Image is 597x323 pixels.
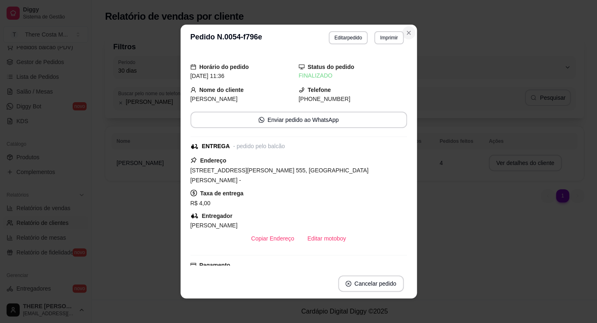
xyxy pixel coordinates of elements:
div: FINALIZADO [299,71,407,80]
strong: Nome do cliente [199,87,244,93]
span: [STREET_ADDRESS][PERSON_NAME] 555, [GEOGRAPHIC_DATA][PERSON_NAME] - [190,167,368,183]
strong: Horário do pedido [199,64,249,70]
strong: Entregador [202,213,233,219]
div: - pedido pelo balcão [233,142,285,151]
span: phone [299,87,304,93]
button: Editarpedido [329,31,368,44]
button: Imprimir [374,31,403,44]
h3: Pedido N. 0054-f796e [190,31,262,44]
button: close-circleCancelar pedido [338,275,404,292]
span: user [190,87,196,93]
strong: Pagamento [199,262,230,268]
span: desktop [299,64,304,70]
span: close-circle [345,281,351,286]
span: R$ 4,00 [190,200,210,206]
span: whats-app [258,117,264,123]
span: dollar [190,190,197,196]
strong: Endereço [200,157,226,164]
button: whats-appEnviar pedido ao WhatsApp [190,112,407,128]
button: Close [402,26,415,39]
strong: Taxa de entrega [200,190,244,197]
span: calendar [190,64,196,70]
strong: Status do pedido [308,64,355,70]
span: [PERSON_NAME] [190,96,238,102]
span: [PERSON_NAME] [190,222,238,229]
strong: Telefone [308,87,331,93]
button: Copiar Endereço [245,230,301,247]
span: [DATE] 11:36 [190,73,224,79]
div: ENTREGA [202,142,230,151]
span: credit-card [190,262,196,268]
span: [PHONE_NUMBER] [299,96,350,102]
button: Editar motoboy [301,230,352,247]
span: pushpin [190,157,197,163]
